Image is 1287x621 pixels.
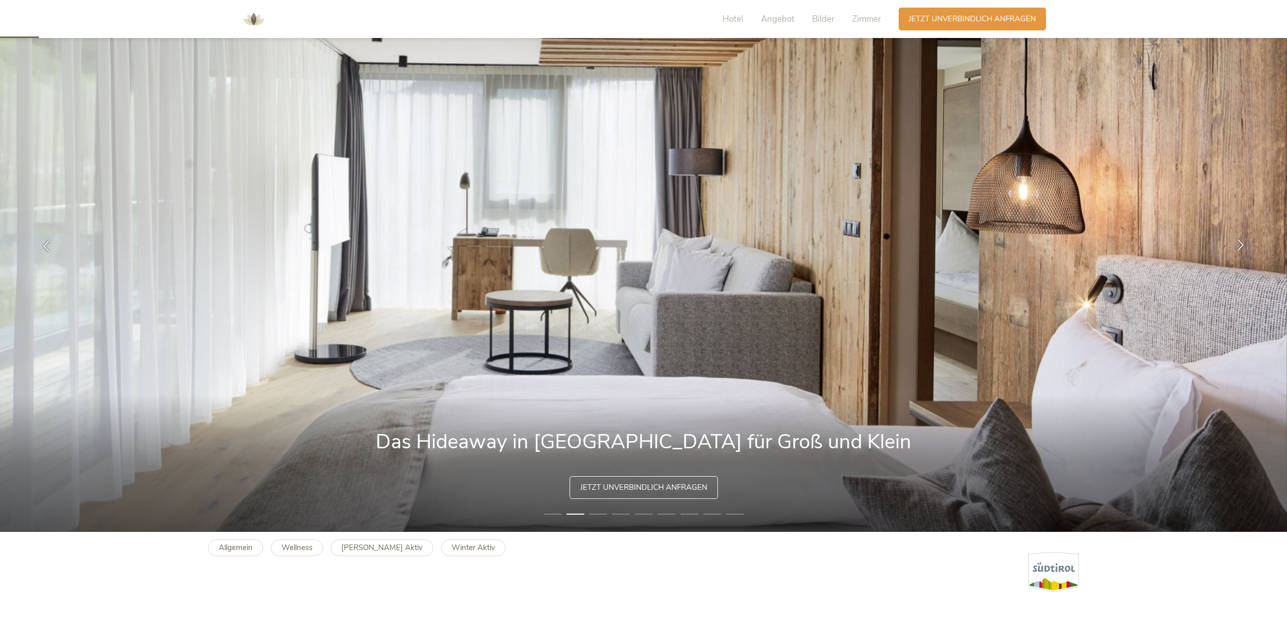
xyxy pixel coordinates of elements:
[722,13,743,25] span: Hotel
[761,13,794,25] span: Angebot
[852,13,881,25] span: Zimmer
[341,542,423,553] b: [PERSON_NAME] Aktiv
[452,542,495,553] b: Winter Aktiv
[441,539,506,556] a: Winter Aktiv
[1028,552,1079,592] img: Südtirol
[281,542,312,553] b: Wellness
[812,13,834,25] span: Bilder
[238,4,269,34] img: AMONTI & LUNARIS Wellnessresort
[580,482,707,493] span: Jetzt unverbindlich anfragen
[271,539,323,556] a: Wellness
[219,542,253,553] b: Allgemein
[238,15,269,22] a: AMONTI & LUNARIS Wellnessresort
[331,539,433,556] a: [PERSON_NAME] Aktiv
[208,539,263,556] a: Allgemein
[909,14,1036,24] span: Jetzt unverbindlich anfragen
